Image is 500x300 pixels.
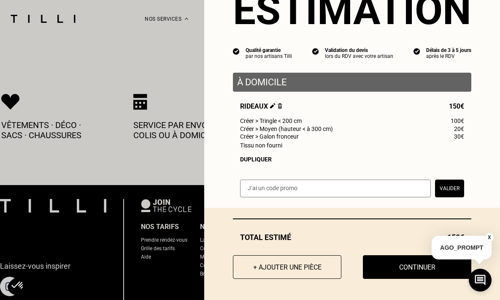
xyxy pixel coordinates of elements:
[233,255,341,279] button: + Ajouter une pièce
[432,236,492,259] p: AGO_PROMPT
[240,117,302,124] span: Créer > Tringle < 200 cm
[240,180,431,197] input: J‘ai un code promo
[454,125,464,132] span: 20€
[426,47,471,53] div: Délais de 3 à 5 jours
[449,102,464,110] span: 150€
[454,133,464,140] span: 30€
[246,47,292,53] div: Qualité garantie
[278,103,282,109] img: Supprimer
[233,233,471,242] div: Total estimé
[485,233,494,242] button: X
[325,47,393,53] div: Validation du devis
[426,53,471,59] div: après le RDV
[325,53,393,59] div: lors du RDV avec votre artisan
[270,103,276,109] img: Éditer
[233,47,240,55] img: icon list info
[240,133,299,140] span: Créer > Galon fronceur
[237,77,467,87] p: À domicile
[414,47,420,55] img: icon list info
[312,47,319,55] img: icon list info
[240,142,282,149] span: Tissu non fourni
[240,156,464,163] div: Dupliquer
[451,117,464,124] span: 100€
[240,102,282,110] span: Rideaux
[363,255,471,279] button: Continuer
[435,180,464,197] button: Valider
[240,125,333,132] span: Créer > Moyen (hauteur < à 300 cm)
[246,53,292,59] div: par nos artisans Tilli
